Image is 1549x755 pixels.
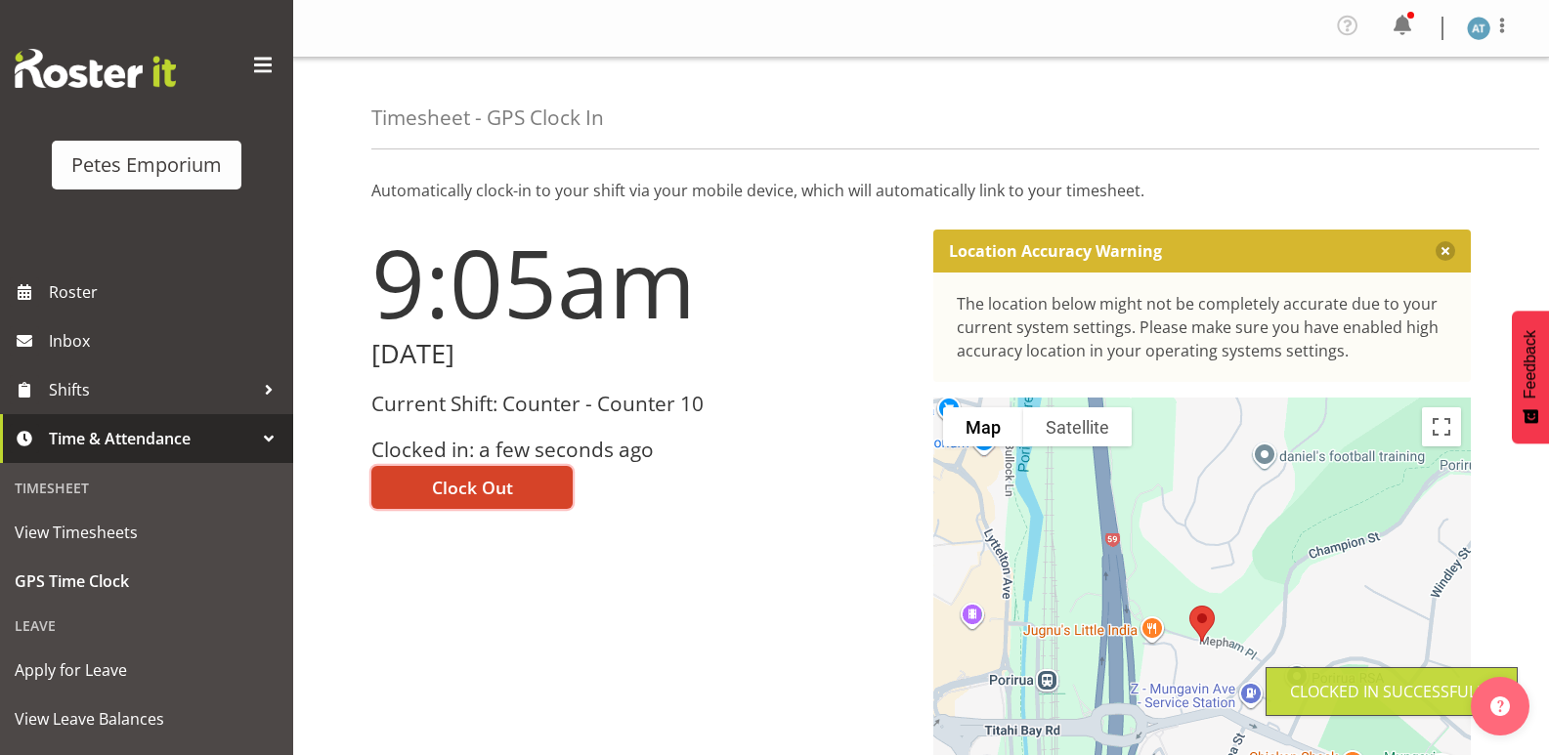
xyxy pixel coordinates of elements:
p: Location Accuracy Warning [949,241,1162,261]
h1: 9:05am [371,230,910,335]
span: Roster [49,277,283,307]
a: View Timesheets [5,508,288,557]
span: View Timesheets [15,518,279,547]
img: alex-micheal-taniwha5364.jpg [1467,17,1490,40]
button: Toggle fullscreen view [1422,407,1461,446]
a: Apply for Leave [5,646,288,694]
span: Time & Attendance [49,424,254,453]
h3: Clocked in: a few seconds ago [371,439,910,461]
h3: Current Shift: Counter - Counter 10 [371,393,910,415]
button: Feedback - Show survey [1512,311,1549,443]
div: Timesheet [5,468,288,508]
a: View Leave Balances [5,694,288,743]
button: Show street map [943,407,1023,446]
span: Clock Out [432,475,513,500]
span: Apply for Leave [15,655,279,685]
h4: Timesheet - GPS Clock In [371,106,604,129]
button: Show satellite imagery [1023,407,1132,446]
span: GPS Time Clock [15,566,279,596]
span: View Leave Balances [15,704,279,734]
button: Clock Out [371,466,573,509]
div: Clocked in Successfully [1290,680,1493,703]
p: Automatically clock-in to your shift via your mobile device, which will automatically link to you... [371,179,1471,202]
span: Shifts [49,375,254,404]
span: Feedback [1522,330,1539,398]
div: The location below might not be completely accurate due to your current system settings. Please m... [957,292,1448,362]
div: Leave [5,606,288,646]
h2: [DATE] [371,339,910,369]
button: Close message [1436,241,1455,261]
a: GPS Time Clock [5,557,288,606]
div: Petes Emporium [71,150,222,180]
span: Inbox [49,326,283,356]
img: help-xxl-2.png [1490,696,1510,716]
img: Rosterit website logo [15,49,176,88]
